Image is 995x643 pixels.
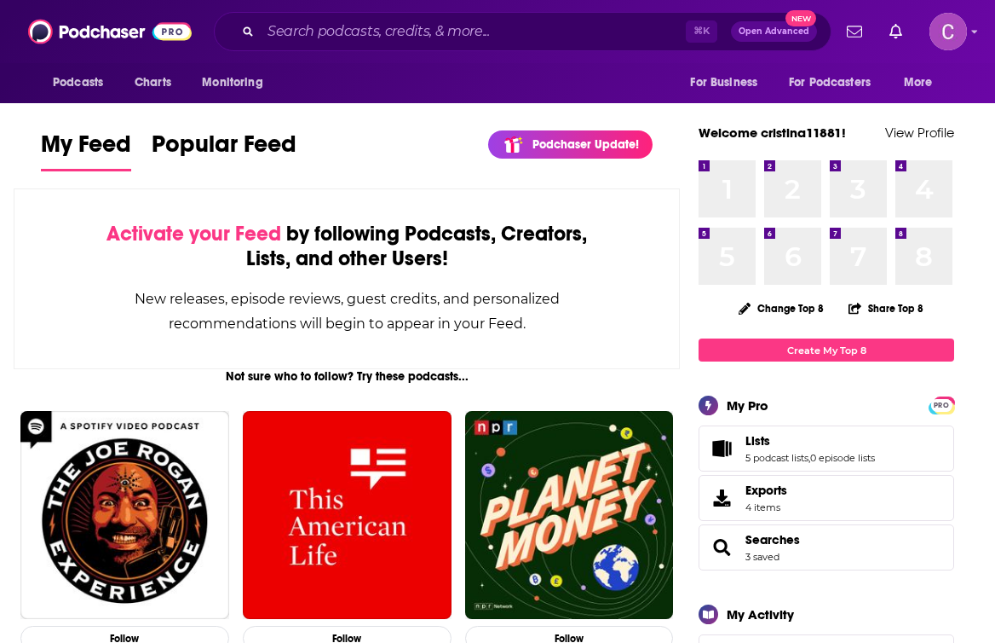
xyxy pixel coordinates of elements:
span: Exports [705,486,739,510]
span: Searches [699,524,954,571]
img: Planet Money [465,411,674,620]
span: My Feed [41,130,131,169]
span: For Business [690,71,757,95]
span: Logged in as cristina11881 [929,13,967,50]
img: User Profile [929,13,967,50]
button: open menu [778,67,895,99]
button: open menu [190,67,285,99]
a: Searches [745,532,800,547]
a: Popular Feed [152,130,296,171]
a: PRO [931,398,952,411]
a: My Feed [41,130,131,171]
span: For Podcasters [789,71,871,95]
button: Change Top 8 [728,298,834,319]
a: Show notifications dropdown [883,17,909,46]
button: Show profile menu [929,13,967,50]
a: Exports [699,475,954,521]
span: Open Advanced [739,27,809,36]
span: Popular Feed [152,130,296,169]
span: , [808,452,810,464]
img: The Joe Rogan Experience [20,411,229,620]
a: Lists [745,433,875,449]
a: 3 saved [745,551,779,563]
a: Welcome cristina11881! [699,125,846,141]
a: 0 episode lists [810,452,875,464]
button: open menu [678,67,779,99]
div: Not sure who to follow? Try these podcasts... [14,369,680,384]
a: Create My Top 8 [699,339,954,362]
span: New [785,10,816,26]
span: Monitoring [202,71,262,95]
div: New releases, episode reviews, guest credits, and personalized recommendations will begin to appe... [100,287,594,336]
img: Podchaser - Follow, Share and Rate Podcasts [28,15,192,48]
span: Charts [135,71,171,95]
div: My Activity [727,606,794,623]
a: Searches [705,536,739,559]
button: open menu [41,67,125,99]
a: Show notifications dropdown [840,17,869,46]
span: Activate your Feed [106,221,281,246]
a: Charts [124,67,181,99]
button: Share Top 8 [848,292,924,325]
div: Search podcasts, credits, & more... [214,12,831,51]
button: Open AdvancedNew [731,21,817,42]
span: Exports [745,483,787,498]
span: More [904,71,933,95]
span: ⌘ K [686,20,717,43]
p: Podchaser Update! [532,137,639,152]
a: 5 podcast lists [745,452,808,464]
img: This American Life [243,411,451,620]
span: 4 items [745,501,787,513]
a: Lists [705,437,739,461]
span: Lists [745,433,770,449]
div: My Pro [727,397,768,414]
span: Lists [699,426,954,472]
input: Search podcasts, credits, & more... [261,18,686,45]
button: open menu [892,67,954,99]
span: Podcasts [53,71,103,95]
a: View Profile [885,125,954,141]
div: by following Podcasts, Creators, Lists, and other Users! [100,222,594,271]
span: PRO [931,399,952,412]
